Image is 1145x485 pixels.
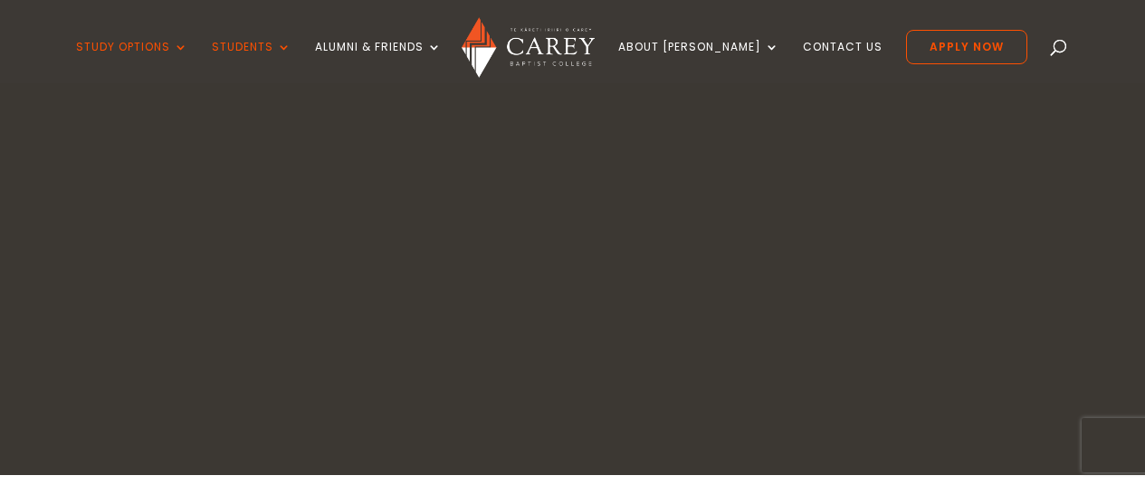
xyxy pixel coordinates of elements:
a: About [PERSON_NAME] [618,41,779,83]
img: Carey Baptist College [462,17,595,78]
a: Contact Us [803,41,883,83]
a: Students [212,41,291,83]
a: Study Options [76,41,188,83]
a: Alumni & Friends [315,41,442,83]
a: Apply Now [906,30,1027,64]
